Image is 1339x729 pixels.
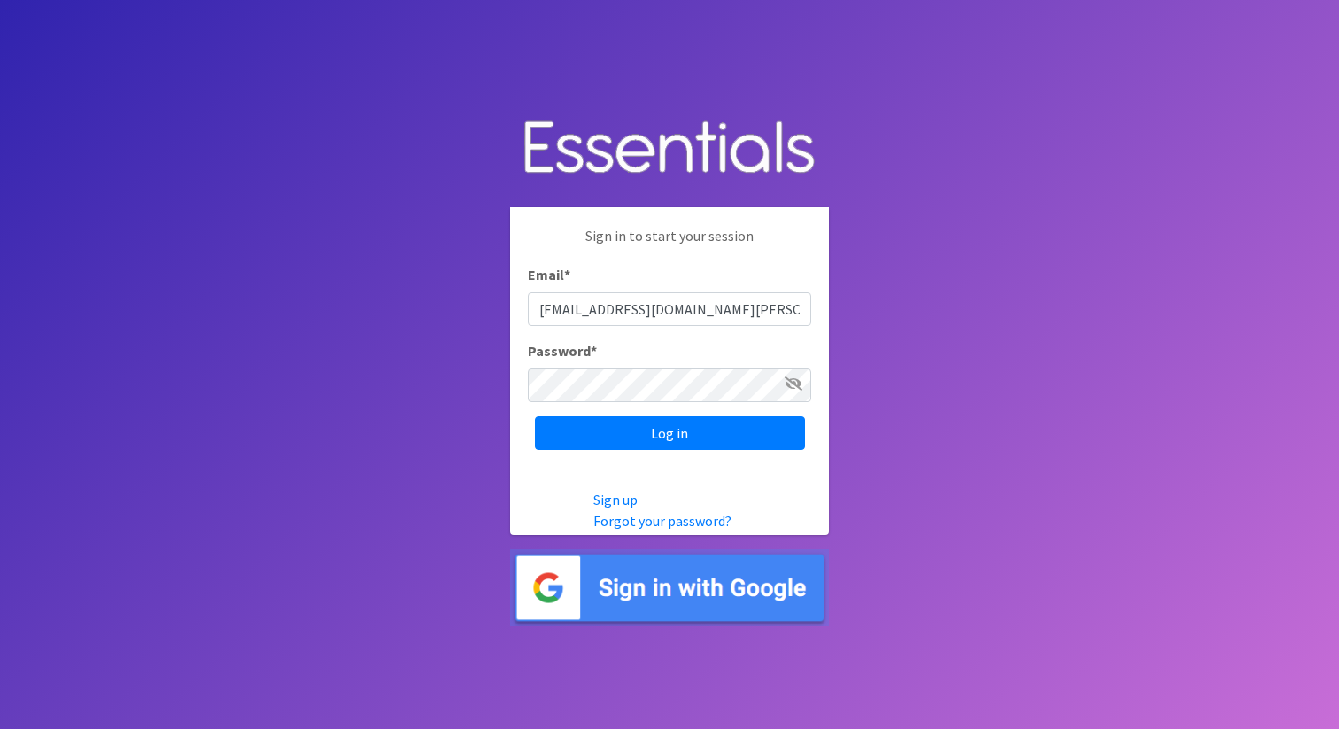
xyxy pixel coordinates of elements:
[510,103,829,194] img: Human Essentials
[535,416,805,450] input: Log in
[528,340,597,361] label: Password
[591,342,597,360] abbr: required
[564,266,570,283] abbr: required
[593,512,731,530] a: Forgot your password?
[528,225,811,264] p: Sign in to start your session
[593,491,638,508] a: Sign up
[510,549,829,626] img: Sign in with Google
[528,264,570,285] label: Email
